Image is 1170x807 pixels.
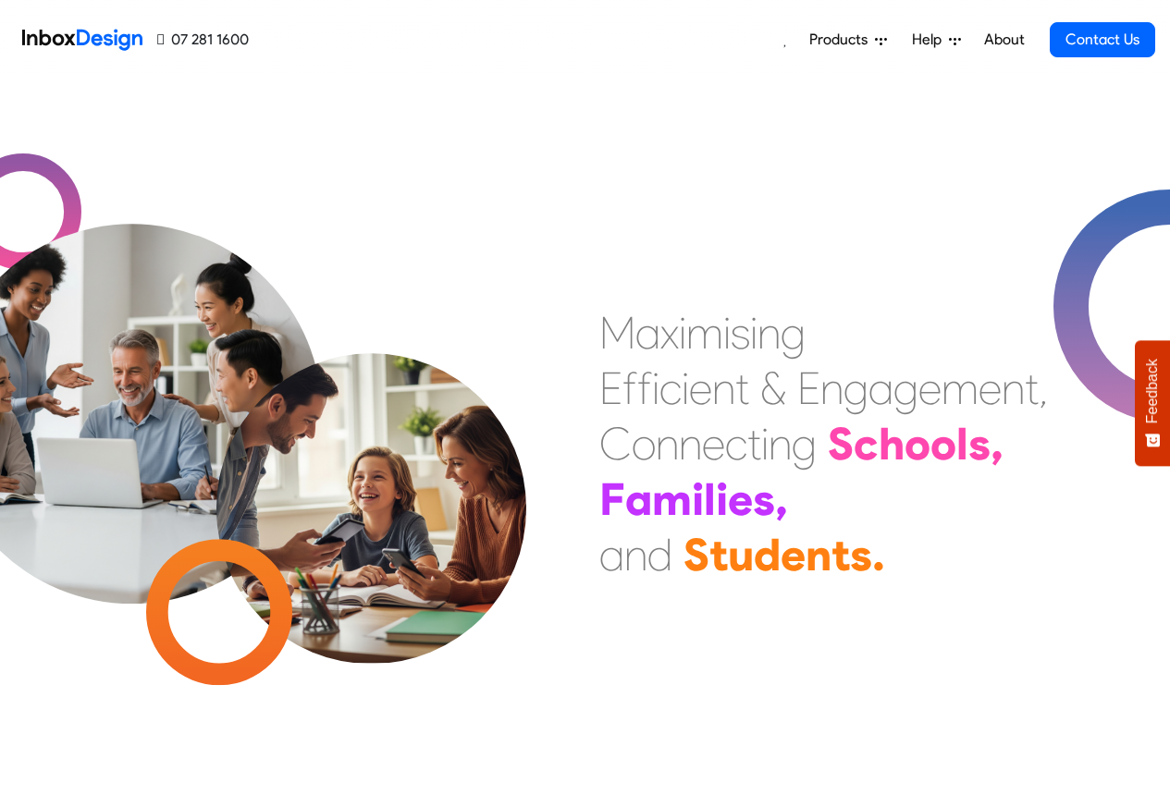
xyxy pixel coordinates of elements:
div: s [850,527,872,582]
div: S [684,527,709,582]
div: m [652,471,692,527]
span: Feedback [1144,359,1161,423]
div: x [660,305,679,361]
div: e [781,527,806,582]
div: a [635,305,660,361]
div: e [702,416,725,471]
div: n [757,305,781,361]
div: t [709,527,728,582]
div: o [930,416,956,471]
div: g [844,361,868,416]
div: t [1025,361,1039,416]
a: About [979,21,1029,58]
div: & [760,361,786,416]
a: Products [802,21,894,58]
a: 07 281 1600 [157,29,249,51]
div: n [806,527,831,582]
div: o [632,416,656,471]
div: t [735,361,749,416]
div: g [792,416,817,471]
div: i [692,471,704,527]
div: f [637,361,652,416]
div: F [599,471,625,527]
div: o [905,416,930,471]
div: i [716,471,728,527]
div: u [728,527,754,582]
div: . [872,527,885,582]
div: f [622,361,637,416]
div: c [725,416,747,471]
div: m [686,305,723,361]
div: i [761,416,769,471]
div: t [831,527,850,582]
div: e [918,361,942,416]
a: Help [905,21,968,58]
button: Feedback - Show survey [1135,340,1170,466]
div: E [797,361,820,416]
div: d [647,527,672,582]
div: m [942,361,979,416]
div: n [624,527,647,582]
div: , [991,416,1004,471]
span: Help [912,29,949,51]
div: l [704,471,716,527]
div: n [1002,361,1025,416]
div: M [599,305,635,361]
div: g [781,305,806,361]
div: t [747,416,761,471]
img: parents_with_child.png [178,276,565,664]
div: d [754,527,781,582]
div: s [731,305,750,361]
div: E [599,361,622,416]
div: n [712,361,735,416]
div: , [775,471,788,527]
div: n [769,416,792,471]
div: a [868,361,893,416]
div: a [625,471,652,527]
div: i [750,305,757,361]
div: Maximising Efficient & Engagement, Connecting Schools, Families, and Students. [599,305,1048,582]
div: S [828,416,854,471]
div: i [679,305,686,361]
div: g [893,361,918,416]
div: i [682,361,689,416]
div: h [879,416,905,471]
div: s [968,416,991,471]
div: i [652,361,659,416]
div: l [956,416,968,471]
div: e [728,471,753,527]
div: e [979,361,1002,416]
div: c [659,361,682,416]
div: n [820,361,844,416]
div: s [753,471,775,527]
div: a [599,527,624,582]
div: e [689,361,712,416]
div: C [599,416,632,471]
div: i [723,305,731,361]
div: c [854,416,879,471]
a: Contact Us [1050,22,1155,57]
div: n [679,416,702,471]
div: , [1039,361,1048,416]
div: n [656,416,679,471]
span: Products [809,29,875,51]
